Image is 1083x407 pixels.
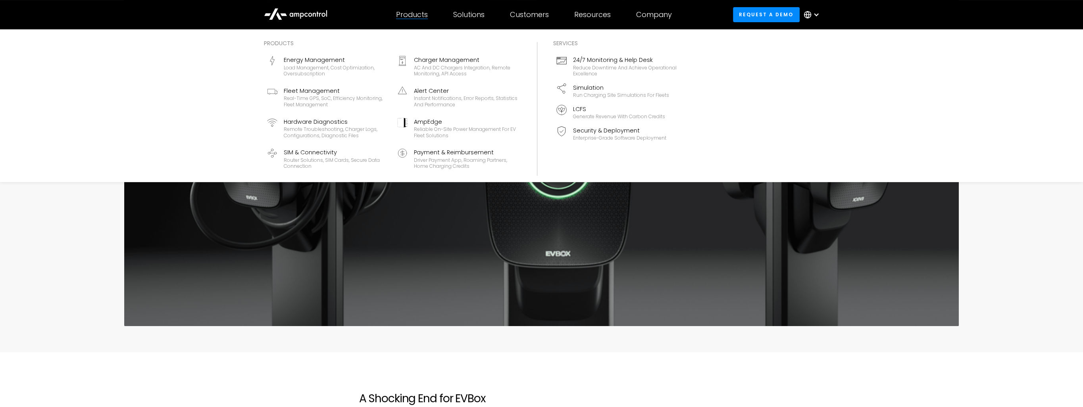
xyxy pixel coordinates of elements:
a: Alert CenterInstant notifications, error reports, statistics and performance [394,83,521,111]
a: SimulationRun charging site simulations for fleets [553,80,680,102]
div: Charger Management [414,56,518,64]
div: Resources [574,10,611,19]
h2: A Shocking End for EVBox [359,392,724,405]
div: Customers [510,10,549,19]
a: Energy ManagementLoad management, cost optimization, oversubscription [264,52,391,80]
div: Reliable On-site Power Management for EV Fleet Solutions [414,126,518,138]
div: Remote troubleshooting, charger logs, configurations, diagnostic files [284,126,388,138]
div: Generate revenue with carbon credits [573,113,665,120]
div: Products [396,10,428,19]
a: Security & DeploymentEnterprise-grade software deployment [553,123,680,144]
div: Company [636,10,672,19]
a: Payment & ReimbursementDriver Payment App, Roaming Partners, Home Charging Credits [394,145,521,173]
div: AC and DC chargers integration, remote monitoring, API access [414,65,518,77]
div: Simulation [573,83,669,92]
div: Instant notifications, error reports, statistics and performance [414,95,518,108]
a: Hardware DiagnosticsRemote troubleshooting, charger logs, configurations, diagnostic files [264,114,391,142]
a: LCFSGenerate revenue with carbon credits [553,102,680,123]
a: AmpEdgeReliable On-site Power Management for EV Fleet Solutions [394,114,521,142]
div: Router Solutions, SIM Cards, Secure Data Connection [284,157,388,169]
div: Run charging site simulations for fleets [573,92,669,98]
div: Load management, cost optimization, oversubscription [284,65,388,77]
div: Services [553,39,680,48]
div: AmpEdge [414,117,518,126]
a: Request a demo [733,7,800,22]
a: 24/7 Monitoring & Help DeskReduce downtime and achieve operational excellence [553,52,680,80]
a: Charger ManagementAC and DC chargers integration, remote monitoring, API access [394,52,521,80]
div: Payment & Reimbursement [414,148,518,157]
div: Hardware Diagnostics [284,117,388,126]
a: Fleet ManagementReal-time GPS, SoC, efficiency monitoring, fleet management [264,83,391,111]
div: Energy Management [284,56,388,64]
div: Solutions [453,10,485,19]
div: Products [264,39,521,48]
div: Fleet Management [284,86,388,95]
div: Alert Center [414,86,518,95]
div: 24/7 Monitoring & Help Desk [573,56,677,64]
div: Enterprise-grade software deployment [573,135,666,141]
div: SIM & Connectivity [284,148,388,157]
div: Security & Deployment [573,126,666,135]
div: Driver Payment App, Roaming Partners, Home Charging Credits [414,157,518,169]
div: Real-time GPS, SoC, efficiency monitoring, fleet management [284,95,388,108]
div: Reduce downtime and achieve operational excellence [573,65,677,77]
div: LCFS [573,105,665,113]
a: SIM & ConnectivityRouter Solutions, SIM Cards, Secure Data Connection [264,145,391,173]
